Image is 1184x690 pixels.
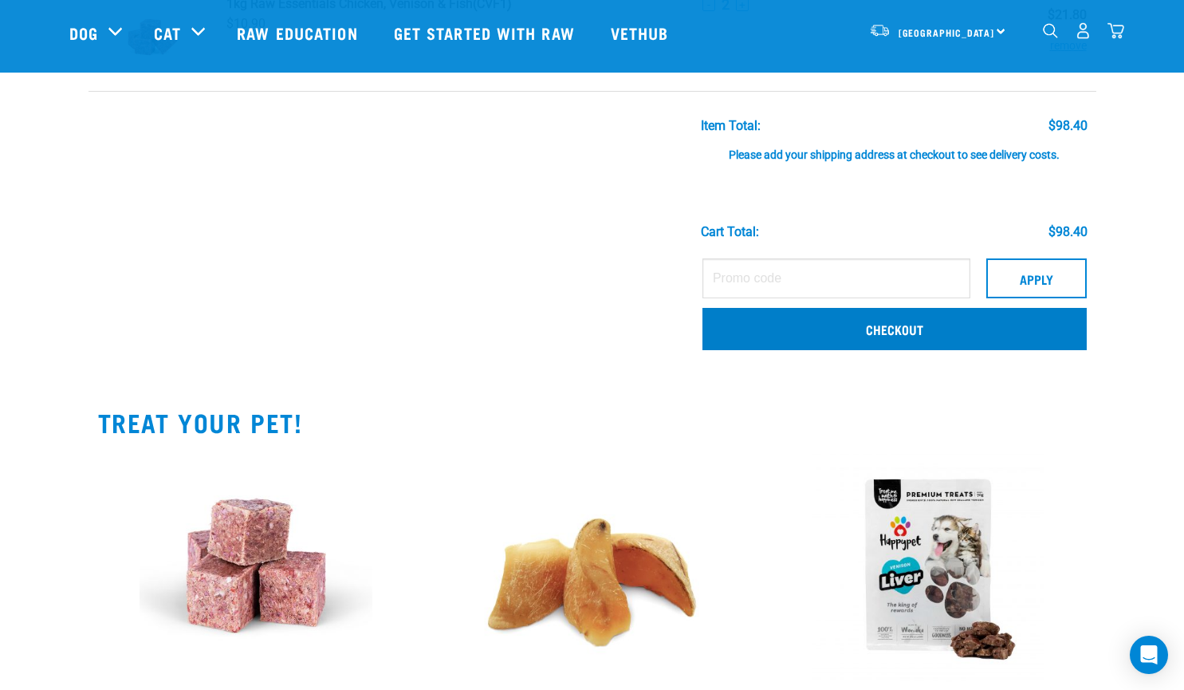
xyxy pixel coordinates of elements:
div: $98.40 [1048,225,1088,239]
img: van-moving.png [869,23,891,37]
img: Happypet_Venison-liver_70g.1.jpg [812,449,1044,682]
input: Promo code [702,258,970,298]
button: Apply [986,258,1087,298]
a: Raw Education [221,1,377,65]
img: home-icon@2x.png [1107,22,1124,39]
span: [GEOGRAPHIC_DATA] [899,30,995,35]
a: Dog [69,21,98,45]
div: Please add your shipping address at checkout to see delivery costs. [701,133,1088,162]
img: Cattle_Hooves.jpg [475,449,708,682]
h2: TREAT YOUR PET! [98,408,1087,436]
img: user.png [1075,22,1092,39]
div: Open Intercom Messenger [1130,636,1168,674]
a: Checkout [702,308,1087,349]
img: Goat-MIx_38448.jpg [140,449,372,682]
a: Vethub [595,1,689,65]
img: home-icon-1@2x.png [1043,23,1058,38]
a: Get started with Raw [378,1,595,65]
a: Cat [154,21,181,45]
div: Cart total: [701,225,759,239]
div: Item Total: [701,119,761,133]
div: $98.40 [1048,119,1088,133]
